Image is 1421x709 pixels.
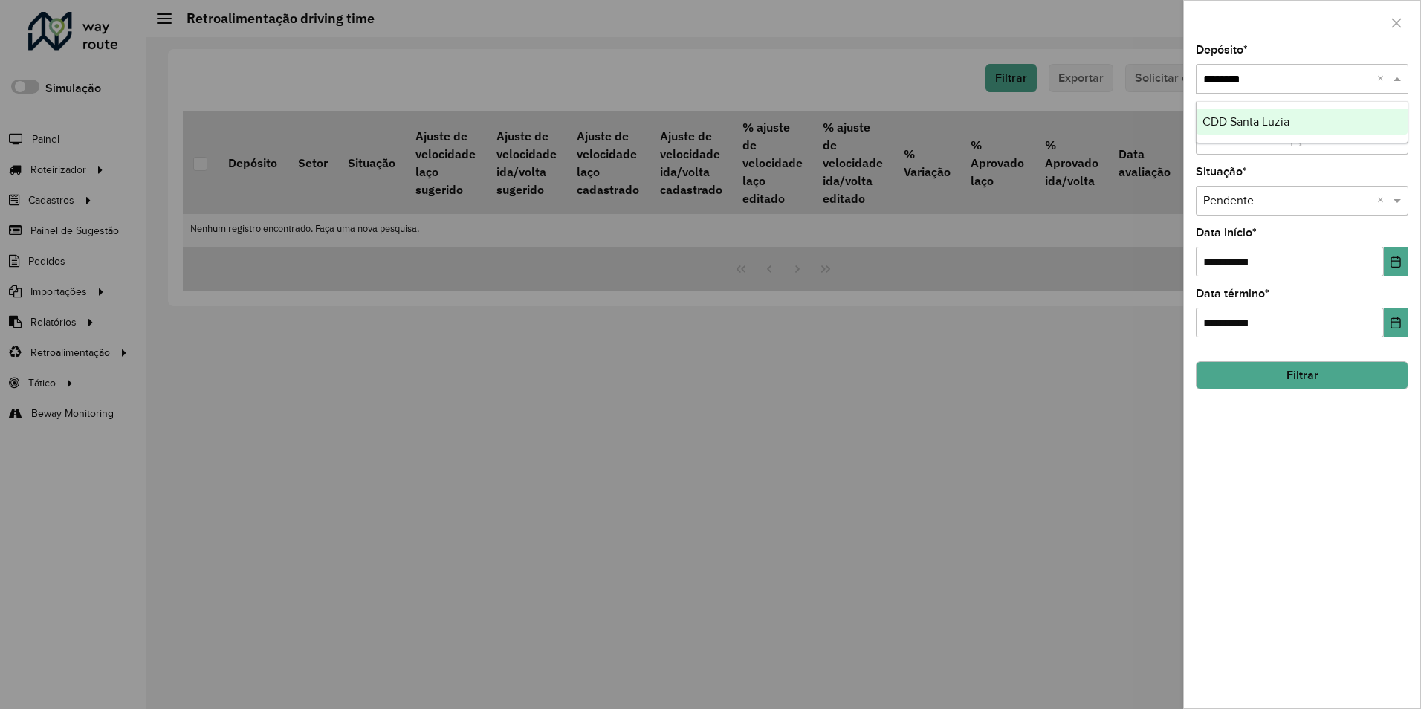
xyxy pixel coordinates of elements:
[1384,247,1408,276] button: Choose Date
[1196,361,1408,389] button: Filtrar
[1196,163,1247,181] label: Situação
[1384,308,1408,337] button: Choose Date
[1196,224,1257,242] label: Data início
[1202,115,1289,128] span: CDD Santa Luzia
[1196,101,1408,143] ng-dropdown-panel: Options list
[1196,285,1269,302] label: Data término
[1196,41,1248,59] label: Depósito
[1377,192,1390,210] span: Clear all
[1377,70,1390,88] span: Clear all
